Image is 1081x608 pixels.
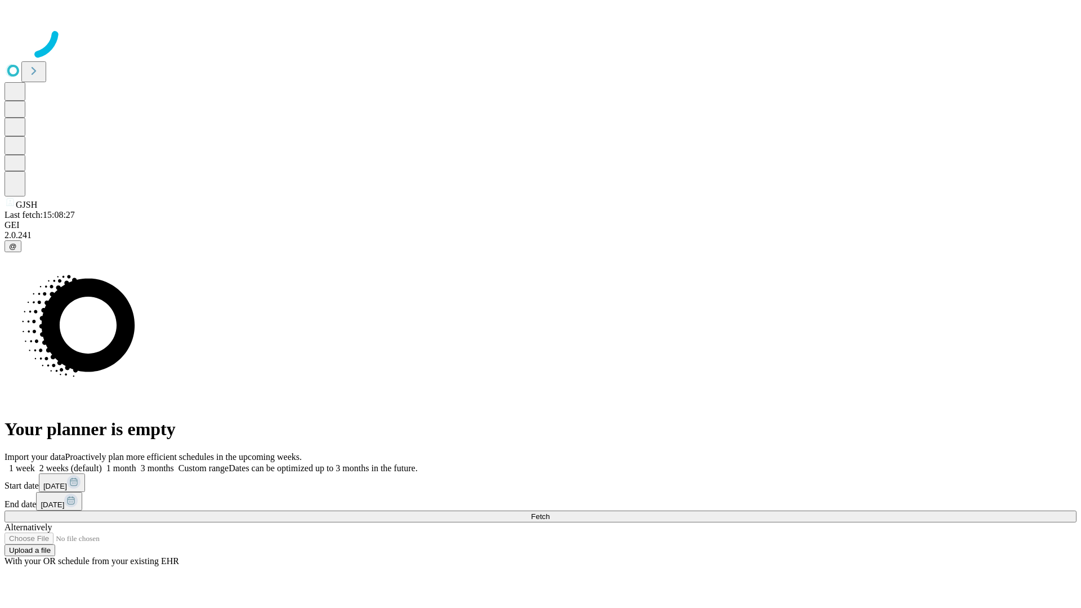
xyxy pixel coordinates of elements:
[5,210,75,220] span: Last fetch: 15:08:27
[9,463,35,473] span: 1 week
[9,242,17,251] span: @
[5,556,179,566] span: With your OR schedule from your existing EHR
[41,500,64,509] span: [DATE]
[5,544,55,556] button: Upload a file
[39,473,85,492] button: [DATE]
[5,220,1076,230] div: GEI
[178,463,229,473] span: Custom range
[36,492,82,511] button: [DATE]
[5,419,1076,440] h1: Your planner is empty
[16,200,37,209] span: GJSH
[5,473,1076,492] div: Start date
[5,522,52,532] span: Alternatively
[5,240,21,252] button: @
[106,463,136,473] span: 1 month
[5,452,65,462] span: Import your data
[5,492,1076,511] div: End date
[39,463,102,473] span: 2 weeks (default)
[229,463,417,473] span: Dates can be optimized up to 3 months in the future.
[43,482,67,490] span: [DATE]
[141,463,174,473] span: 3 months
[65,452,302,462] span: Proactively plan more efficient schedules in the upcoming weeks.
[5,230,1076,240] div: 2.0.241
[5,511,1076,522] button: Fetch
[531,512,550,521] span: Fetch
